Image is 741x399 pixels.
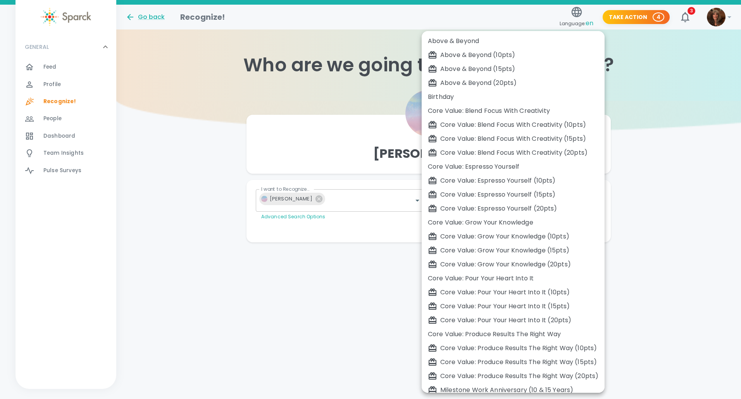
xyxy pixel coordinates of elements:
[428,344,598,353] div: Core Value: Produce Results The Right Way (10pts)
[428,330,598,339] div: Core Value: Produce Results The Right Way
[428,246,598,255] div: Core Value: Grow Your Knowledge (15pts)
[428,92,598,102] div: Birthday
[428,218,598,227] div: Core Value: Grow Your Knowledge
[428,288,598,297] div: Core Value: Pour Your Heart Into It (10pts)
[428,78,598,88] div: Above & Beyond (20pts)
[428,274,598,283] div: Core Value: Pour Your Heart Into It
[428,134,598,143] div: Core Value: Blend Focus With Creativity (15pts)
[428,385,598,395] div: Milestone Work Anniversary (10 & 15 Years)
[428,162,598,171] div: Core Value: Espresso Yourself
[428,176,598,185] div: Core Value: Espresso Yourself (10pts)
[428,232,598,241] div: Core Value: Grow Your Knowledge (10pts)
[428,120,598,130] div: Core Value: Blend Focus With Creativity (10pts)
[428,302,598,311] div: Core Value: Pour Your Heart Into It (15pts)
[428,358,598,367] div: Core Value: Produce Results The Right Way (15pts)
[428,64,598,74] div: Above & Beyond (15pts)
[428,316,598,325] div: Core Value: Pour Your Heart Into It (20pts)
[428,36,598,46] div: Above & Beyond
[428,148,598,157] div: Core Value: Blend Focus With Creativity (20pts)
[428,371,598,381] div: Core Value: Produce Results The Right Way (20pts)
[428,50,598,60] div: Above & Beyond (10pts)
[428,190,598,199] div: Core Value: Espresso Yourself (15pts)
[428,204,598,213] div: Core Value: Espresso Yourself (20pts)
[428,260,598,269] div: Core Value: Grow Your Knowledge (20pts)
[428,106,598,116] div: Core Value: Blend Focus With Creativity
